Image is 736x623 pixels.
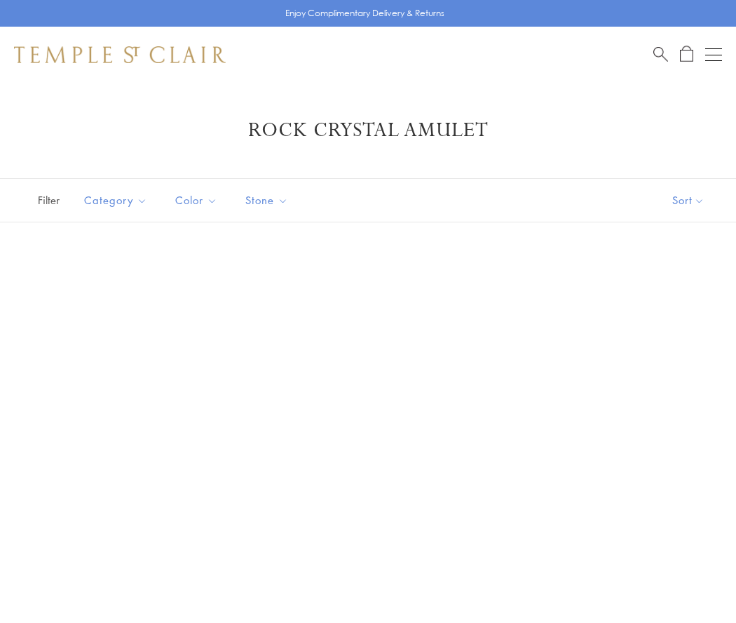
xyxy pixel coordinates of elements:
[680,46,693,63] a: Open Shopping Bag
[238,192,299,209] span: Stone
[165,185,228,216] button: Color
[641,179,736,222] button: Show sort by
[705,46,722,63] button: Open navigation
[235,185,299,216] button: Stone
[77,192,158,209] span: Category
[168,192,228,209] span: Color
[653,46,668,63] a: Search
[35,118,701,143] h1: Rock Crystal Amulet
[285,6,444,20] p: Enjoy Complimentary Delivery & Returns
[14,46,226,63] img: Temple St. Clair
[74,185,158,216] button: Category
